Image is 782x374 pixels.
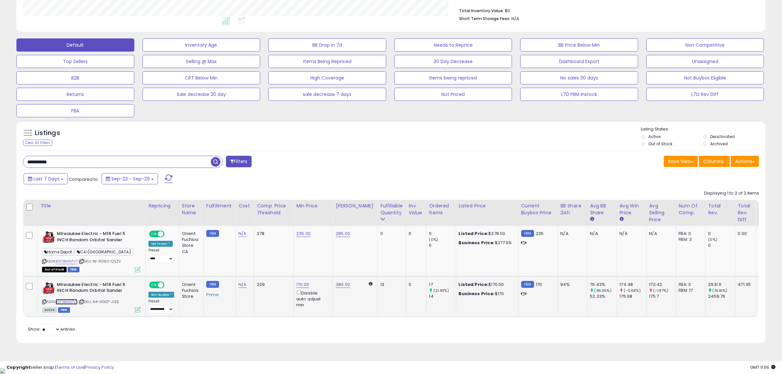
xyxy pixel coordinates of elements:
[710,141,728,147] label: Archived
[649,293,676,299] div: 175.7
[7,364,31,370] strong: Copyright
[257,202,291,216] div: Comp. Price Threshold
[459,291,513,297] div: $170
[590,231,612,237] div: N/A
[394,38,512,52] button: Needs to Reprice
[85,364,114,370] a: Privacy Policy
[429,237,438,242] small: (0%)
[703,158,724,165] span: Columns
[148,299,174,314] div: Preset:
[148,202,176,209] div: Repricing
[336,281,350,288] a: 380.00
[429,231,456,237] div: 0
[56,259,78,264] a: B0F1BM6PVT
[58,307,70,313] span: FBM
[16,104,134,117] button: FBA
[206,202,233,209] div: Fulfillment
[296,202,330,209] div: Min Price
[336,230,350,237] a: 285.00
[664,156,698,167] button: Save View
[521,281,534,288] small: FBM
[590,293,617,299] div: 52.33%
[459,282,513,288] div: $170.00
[708,282,735,288] div: 2931.11
[336,202,375,209] div: [PERSON_NAME]
[409,231,421,237] div: 0
[101,173,158,184] button: Sep-23 - Sep-29
[148,292,174,298] div: Win BuyBox *
[75,248,133,256] span: CA>[GEOGRAPHIC_DATA]
[738,202,753,223] div: Total Rev. Diff.
[182,282,198,300] div: Orient Fuchsia Store
[679,237,701,243] div: FBM: 3
[182,231,198,255] div: Orient Fuchsia Store CA
[268,38,386,52] button: BB Drop in 7d
[28,326,75,332] span: Show: entries
[296,289,328,308] div: Disable auto adjust min
[7,364,114,371] div: seller snap | |
[42,248,74,256] span: Home Depot
[164,231,174,237] span: OFF
[257,282,288,288] div: 229
[590,282,617,288] div: 76.43%
[459,240,495,246] b: Business Price:
[646,88,764,101] button: L7D Rev Diff
[380,231,401,237] div: 0
[511,15,519,22] span: N/A
[206,281,219,288] small: FBM
[268,55,386,68] button: Items Being Repriced
[268,88,386,101] button: sale decrease 7 days
[296,230,311,237] a: 235.00
[679,288,701,293] div: FBM: 17
[459,240,513,246] div: $277.99
[759,282,772,288] div: 5.35
[394,88,512,101] button: Not Priced
[394,71,512,84] button: Items being repriced
[429,243,456,248] div: 0
[143,71,260,84] button: CPT Below Min
[590,202,614,216] div: Avg BB Share
[57,231,137,245] b: Milwaukee Electric - M18 Fuel 5 INCH Random Orbital Sander
[56,299,78,305] a: B0F1BM6PVT
[759,231,772,237] div: N/A
[42,282,55,295] img: 41ZZuaW76sL._SL40_.jpg
[268,71,386,84] button: High Coverage
[111,175,150,182] span: Sep-23 - Sep-29
[380,202,403,216] div: Fulfillable Quantity
[69,176,99,182] span: Compared to:
[409,202,423,216] div: Inv. value
[648,141,672,147] label: Out of Stock
[521,230,534,237] small: FBM
[590,216,594,222] small: Avg BB Share.
[654,288,668,293] small: (-1.87%)
[459,202,516,209] div: Listed Price
[646,38,764,52] button: Non Competitive
[459,230,489,237] b: Listed Price:
[34,175,59,182] span: Last 7 Days
[708,243,735,248] div: 0
[521,202,555,216] div: Current Buybox Price
[143,38,260,52] button: Inventory Age
[429,293,456,299] div: 14
[164,282,174,288] span: OFF
[649,231,671,237] div: N/A
[42,267,67,272] span: All listings that are currently out of stock and unavailable for purchase on Amazon
[68,267,79,272] span: FBM
[78,259,121,264] span: | SKU: 1N-P0W2-QSZV
[679,202,703,216] div: Num of Comp.
[409,282,421,288] div: 0
[16,88,134,101] button: Returns
[16,71,134,84] button: B2B
[380,282,401,288] div: 13
[536,281,542,288] span: 170
[16,38,134,52] button: Default
[42,307,57,313] span: All listings currently available for purchase on Amazon
[620,293,646,299] div: 175.68
[150,282,158,288] span: ON
[148,248,174,263] div: Preset:
[750,364,775,370] span: 2025-10-7 11:56 GMT
[42,282,141,312] div: ASIN:
[226,156,252,167] button: Filters
[699,156,730,167] button: Columns
[459,291,495,297] b: Business Price:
